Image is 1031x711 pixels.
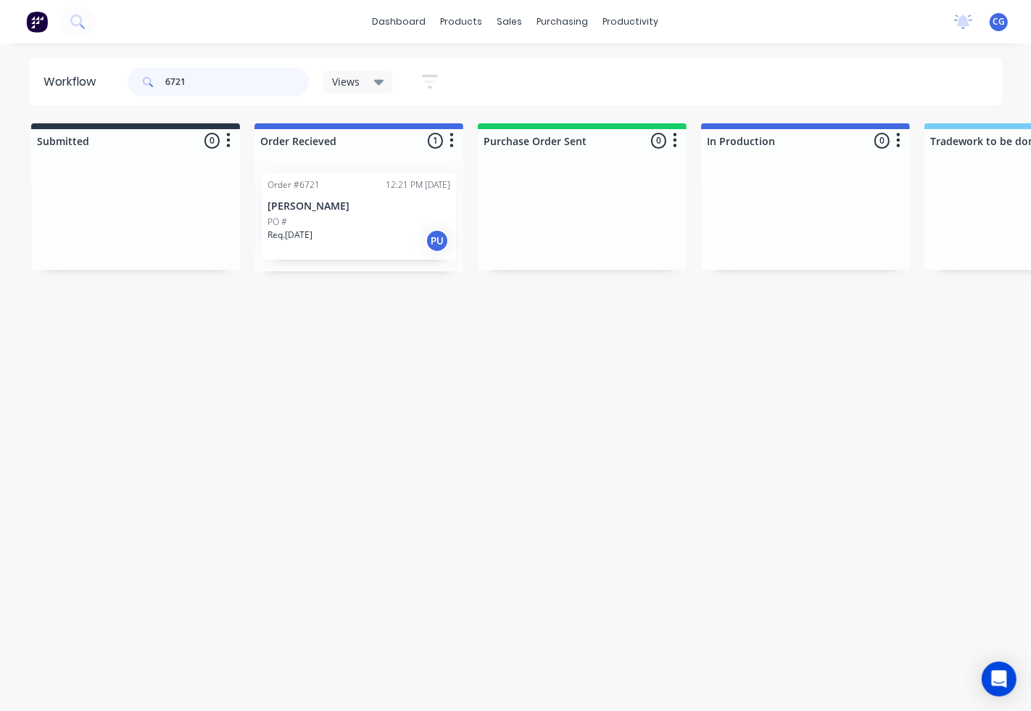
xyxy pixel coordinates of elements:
[386,178,450,192] div: 12:21 PM [DATE]
[165,67,309,96] input: Search for orders...
[530,11,596,33] div: purchasing
[490,11,530,33] div: sales
[268,215,287,229] p: PO #
[268,200,450,213] p: [PERSON_NAME]
[26,11,48,33] img: Factory
[268,178,320,192] div: Order #6721
[434,11,490,33] div: products
[993,15,1005,28] span: CG
[982,662,1016,696] div: Open Intercom Messenger
[426,229,449,252] div: PU
[44,73,103,91] div: Workflow
[365,11,434,33] a: dashboard
[262,173,456,260] div: Order #672112:21 PM [DATE][PERSON_NAME]PO #Req.[DATE]PU
[268,229,312,242] p: Req. [DATE]
[332,74,360,89] span: Views
[596,11,666,33] div: productivity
